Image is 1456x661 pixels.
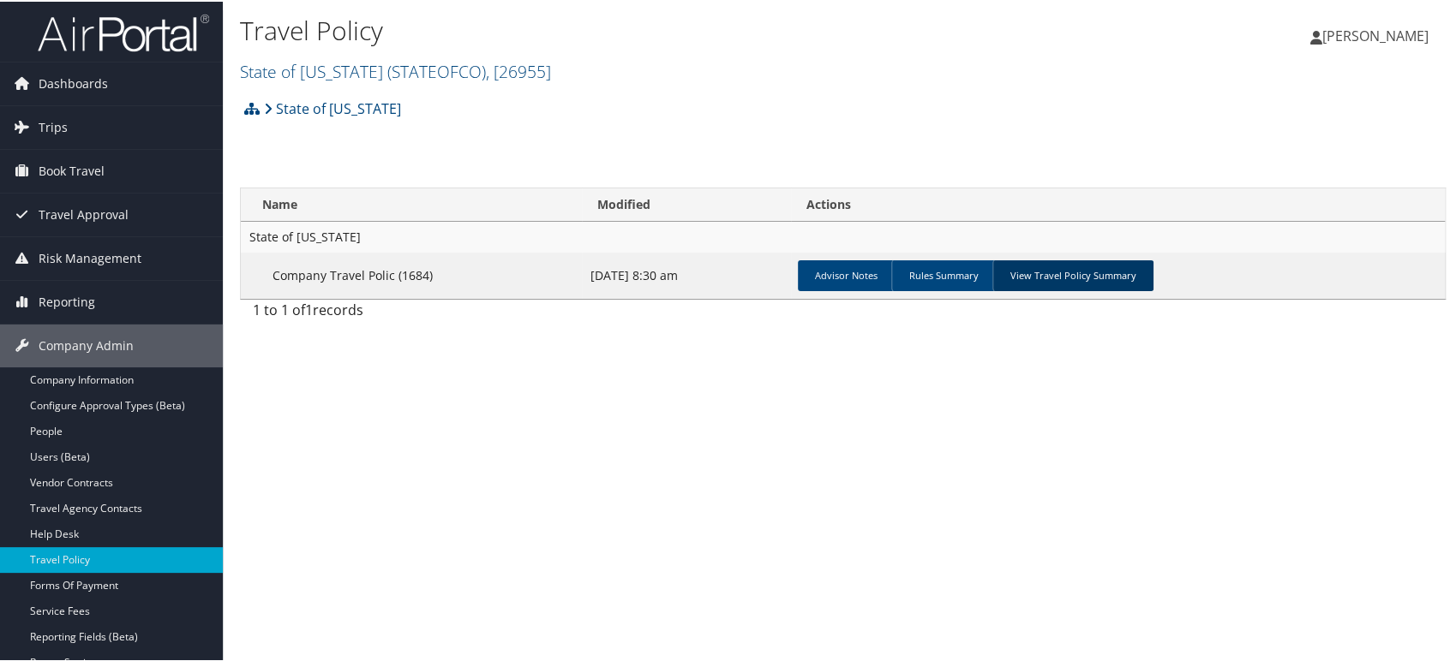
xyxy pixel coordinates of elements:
span: Travel Approval [39,192,129,235]
span: , [ 26955 ] [486,58,551,81]
a: Advisor Notes [798,259,895,289]
th: Actions [791,187,1445,220]
div: 1 to 1 of records [253,298,529,327]
a: View Travel Policy Summary [992,259,1153,289]
a: Rules Summary [891,259,996,289]
span: 1 [305,299,313,318]
th: Modified: activate to sort column ascending [582,187,791,220]
img: airportal-logo.png [38,11,209,51]
span: Risk Management [39,235,141,278]
span: Dashboards [39,61,108,104]
span: Reporting [39,279,95,322]
h1: Travel Policy [240,11,1044,47]
a: State of [US_STATE] [240,58,551,81]
td: Company Travel Polic (1684) [241,251,582,297]
td: State of [US_STATE] [241,220,1445,251]
th: Name: activate to sort column ascending [241,187,582,220]
span: Trips [39,104,68,147]
td: [DATE] 8:30 am [582,251,791,297]
span: [PERSON_NAME] [1322,25,1429,44]
span: Book Travel [39,148,105,191]
a: State of [US_STATE] [264,90,401,124]
a: [PERSON_NAME] [1310,9,1446,60]
span: Company Admin [39,323,134,366]
span: ( STATEOFCO ) [387,58,486,81]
